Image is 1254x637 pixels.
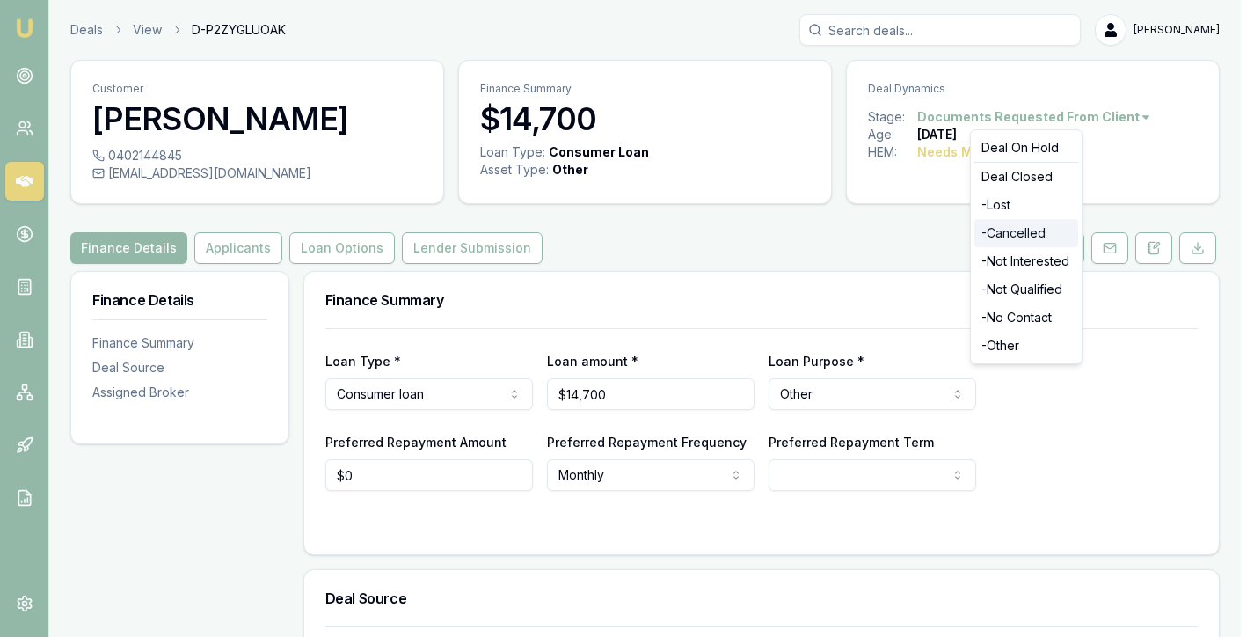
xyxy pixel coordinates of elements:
[974,134,1078,162] div: Deal On Hold
[970,129,1083,364] div: Documents Requested From Client
[974,191,1078,219] div: - Lost
[974,275,1078,304] div: - Not Qualified
[974,332,1078,360] div: - Other
[974,163,1078,191] div: Deal Closed
[974,247,1078,275] div: - Not Interested
[974,219,1078,247] div: - Cancelled
[974,304,1078,332] div: - No Contact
